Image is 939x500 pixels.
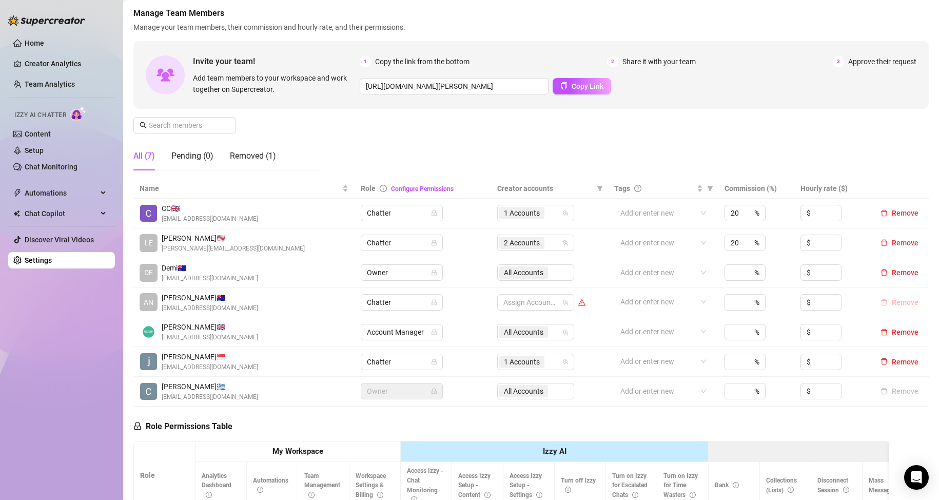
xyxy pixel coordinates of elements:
[458,472,491,499] span: Access Izzy Setup - Content
[133,179,355,199] th: Name
[431,299,437,305] span: lock
[253,477,288,494] span: Automations
[367,324,437,340] span: Account Manager
[562,210,569,216] span: team
[881,239,888,246] span: delete
[13,189,22,197] span: thunderbolt
[162,362,258,372] span: [EMAIL_ADDRESS][DOMAIN_NAME]
[162,292,258,303] span: [PERSON_NAME] 🇦🇺
[499,356,544,368] span: 1 Accounts
[162,262,258,274] span: Demi 🇦🇺
[25,39,44,47] a: Home
[892,268,918,277] span: Remove
[881,269,888,276] span: delete
[162,214,258,224] span: [EMAIL_ADDRESS][DOMAIN_NAME]
[367,295,437,310] span: Chatter
[162,274,258,283] span: [EMAIL_ADDRESS][DOMAIN_NAME]
[788,487,794,493] span: info-circle
[140,383,157,400] img: Catherine Elizabeth
[149,120,222,131] input: Search members
[162,244,305,254] span: [PERSON_NAME][EMAIL_ADDRESS][DOMAIN_NAME]
[497,183,592,194] span: Creator accounts
[162,303,258,313] span: [EMAIL_ADDRESS][DOMAIN_NAME]
[367,354,437,370] span: Chatter
[595,181,605,196] span: filter
[794,179,870,199] th: Hourly rate ($)
[367,205,437,221] span: Chatter
[690,492,696,498] span: info-circle
[634,185,641,192] span: question-circle
[272,447,323,456] strong: My Workspace
[572,82,603,90] span: Copy Link
[8,15,85,26] img: logo-BBDzfeDw.svg
[560,82,568,89] span: copy
[140,353,157,370] img: jessy mina
[892,209,918,217] span: Remove
[632,492,638,498] span: info-circle
[193,72,356,95] span: Add team members to your workspace and work together on Supercreator.
[663,472,698,499] span: Turn on Izzy for Time Wasters
[144,267,153,278] span: DE
[499,207,544,219] span: 1 Accounts
[377,492,383,498] span: info-circle
[561,477,596,494] span: Turn off Izzy
[543,447,566,456] strong: Izzy AI
[193,55,360,68] span: Invite your team!
[25,146,44,155] a: Setup
[367,235,437,251] span: Chatter
[367,265,437,280] span: Owner
[504,356,540,368] span: 1 Accounts
[484,492,491,498] span: info-circle
[304,472,340,499] span: Team Management
[140,323,157,340] img: Giada Migliavacca
[881,209,888,217] span: delete
[25,130,51,138] a: Content
[162,321,258,333] span: [PERSON_NAME] 🇬🇧
[607,56,618,67] span: 2
[162,392,258,402] span: [EMAIL_ADDRESS][DOMAIN_NAME]
[562,299,569,305] span: team
[892,239,918,247] span: Remove
[612,472,648,499] span: Turn on Izzy for Escalated Chats
[162,351,258,362] span: [PERSON_NAME] 🇸🇬
[367,383,437,399] span: Owner
[171,150,213,162] div: Pending (0)
[140,205,157,222] img: CC
[431,210,437,216] span: lock
[499,326,548,338] span: All Accounts
[431,240,437,246] span: lock
[375,56,469,67] span: Copy the link from the bottom
[206,492,212,498] span: info-circle
[25,236,94,244] a: Discover Viral Videos
[431,270,437,276] span: lock
[25,55,107,72] a: Creator Analytics
[504,207,540,219] span: 1 Accounts
[562,240,569,246] span: team
[562,359,569,365] span: team
[360,56,371,67] span: 1
[14,110,66,120] span: Izzy AI Chatter
[715,482,739,489] span: Bank
[881,299,888,306] span: delete
[817,477,849,494] span: Disconnect Session
[622,56,696,67] span: Share it with your team
[162,233,305,244] span: [PERSON_NAME] 🇺🇸
[25,256,52,264] a: Settings
[876,296,923,309] button: Remove
[431,329,437,335] span: lock
[718,179,794,199] th: Commission (%)
[562,329,569,335] span: team
[13,210,20,217] img: Chat Copilot
[230,150,276,162] div: Removed (1)
[869,477,904,494] span: Mass Message
[162,203,258,214] span: CC 🇬🇧
[876,266,923,279] button: Remove
[766,477,797,494] span: Collections (Lists)
[510,472,542,499] span: Access Izzy Setup - Settings
[140,183,340,194] span: Name
[705,181,715,196] span: filter
[162,381,258,392] span: [PERSON_NAME] 🇬🇷
[733,482,739,488] span: info-circle
[707,185,713,191] span: filter
[876,385,923,397] button: Remove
